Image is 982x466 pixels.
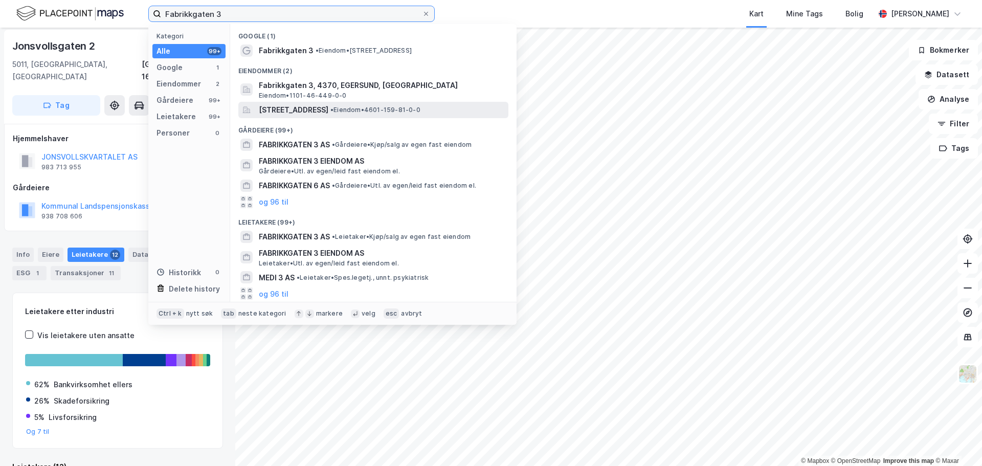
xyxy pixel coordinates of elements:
[106,268,117,278] div: 11
[259,155,504,167] span: FABRIKKGATEN 3 EIENDOM AS
[12,95,100,116] button: Tag
[49,411,97,424] div: Livsforsikring
[157,110,196,123] div: Leietakere
[213,63,221,72] div: 1
[749,8,764,20] div: Kart
[259,272,295,284] span: MEDI 3 AS
[230,24,517,42] div: Google (1)
[259,139,330,151] span: FABRIKKGATEN 3 AS
[384,308,399,319] div: esc
[157,127,190,139] div: Personer
[54,395,109,407] div: Skadeforsikring
[931,417,982,466] iframe: Chat Widget
[259,92,347,100] span: Eiendom • 1101-46-449-0-0
[786,8,823,20] div: Mine Tags
[16,5,124,23] img: logo.f888ab2527a4732fd821a326f86c7f29.svg
[157,78,201,90] div: Eiendommer
[259,259,399,268] span: Leietaker • Utl. av egen/leid fast eiendom el.
[401,309,422,318] div: avbryt
[230,59,517,77] div: Eiendommer (2)
[32,268,42,278] div: 1
[332,141,335,148] span: •
[38,248,63,262] div: Eiere
[12,248,34,262] div: Info
[883,457,934,464] a: Improve this map
[259,167,400,175] span: Gårdeiere • Utl. av egen/leid fast eiendom el.
[919,89,978,109] button: Analyse
[221,308,236,319] div: tab
[213,268,221,276] div: 0
[316,47,412,55] span: Eiendom • [STREET_ADDRESS]
[845,8,863,20] div: Bolig
[68,248,124,262] div: Leietakere
[161,6,422,21] input: Søk på adresse, matrikkel, gårdeiere, leietakere eller personer
[34,411,44,424] div: 5%
[259,231,330,243] span: FABRIKKGATEN 3 AS
[157,308,184,319] div: Ctrl + k
[958,364,977,384] img: Z
[157,94,193,106] div: Gårdeiere
[13,182,222,194] div: Gårdeiere
[297,274,300,281] span: •
[929,114,978,134] button: Filter
[297,274,429,282] span: Leietaker • Spes.legetj., unnt. psykiatrisk
[931,417,982,466] div: Kontrollprogram for chat
[259,287,288,300] button: og 96 til
[259,196,288,208] button: og 96 til
[12,38,97,54] div: Jonsvollsgaten 2
[259,247,504,259] span: FABRIKKGATEN 3 EIENDOM AS
[930,138,978,159] button: Tags
[316,309,343,318] div: markere
[330,106,333,114] span: •
[157,267,201,279] div: Historikk
[207,96,221,104] div: 99+
[891,8,949,20] div: [PERSON_NAME]
[259,180,330,192] span: FABRIKKGATEN 6 AS
[142,58,223,83] div: [GEOGRAPHIC_DATA], 165/158
[186,309,213,318] div: nytt søk
[259,45,314,57] span: Fabrikkgaten 3
[259,104,328,116] span: [STREET_ADDRESS]
[801,457,829,464] a: Mapbox
[332,233,335,240] span: •
[238,309,286,318] div: neste kategori
[34,379,50,391] div: 62%
[831,457,881,464] a: OpenStreetMap
[37,329,135,342] div: Vis leietakere uten ansatte
[213,80,221,88] div: 2
[128,248,179,262] div: Datasett
[213,129,221,137] div: 0
[54,379,132,391] div: Bankvirksomhet ellers
[157,45,170,57] div: Alle
[207,47,221,55] div: 99+
[12,266,47,280] div: ESG
[230,118,517,137] div: Gårdeiere (99+)
[110,250,120,260] div: 12
[362,309,375,318] div: velg
[34,395,50,407] div: 26%
[259,79,504,92] span: Fabrikkgaten 3, 4370, EGERSUND, [GEOGRAPHIC_DATA]
[157,32,226,40] div: Kategori
[330,106,420,114] span: Eiendom • 4601-159-81-0-0
[26,428,50,436] button: Og 7 til
[169,283,220,295] div: Delete history
[332,141,472,149] span: Gårdeiere • Kjøp/salg av egen fast eiendom
[41,212,82,220] div: 938 708 606
[25,305,210,318] div: Leietakere etter industri
[157,61,183,74] div: Google
[207,113,221,121] div: 99+
[916,64,978,85] button: Datasett
[51,266,121,280] div: Transaksjoner
[13,132,222,145] div: Hjemmelshaver
[332,233,471,241] span: Leietaker • Kjøp/salg av egen fast eiendom
[230,210,517,229] div: Leietakere (99+)
[332,182,476,190] span: Gårdeiere • Utl. av egen/leid fast eiendom el.
[909,40,978,60] button: Bokmerker
[41,163,81,171] div: 983 713 955
[332,182,335,189] span: •
[12,58,142,83] div: 5011, [GEOGRAPHIC_DATA], [GEOGRAPHIC_DATA]
[316,47,319,54] span: •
